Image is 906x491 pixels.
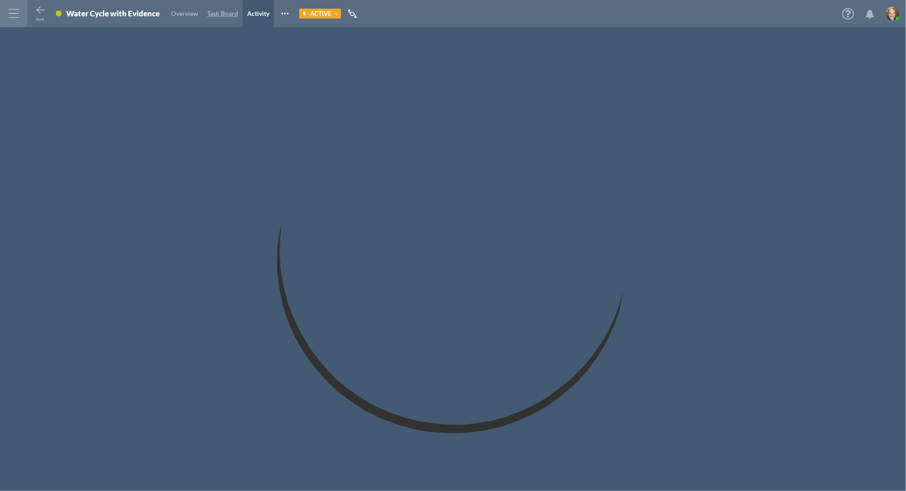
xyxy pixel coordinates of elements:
span: Back [37,17,44,21]
div: Water Cycle with Evidence [66,9,160,18]
span: Task Board [207,10,238,17]
img: image [886,7,899,20]
div: Water Cycle with Evidence [66,9,160,21]
span: Activity [247,10,269,17]
img: Loading... [235,36,671,473]
span: Active [310,10,331,17]
span: Overview [171,10,198,17]
button: Active [299,9,341,19]
button: Back [35,5,46,20]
